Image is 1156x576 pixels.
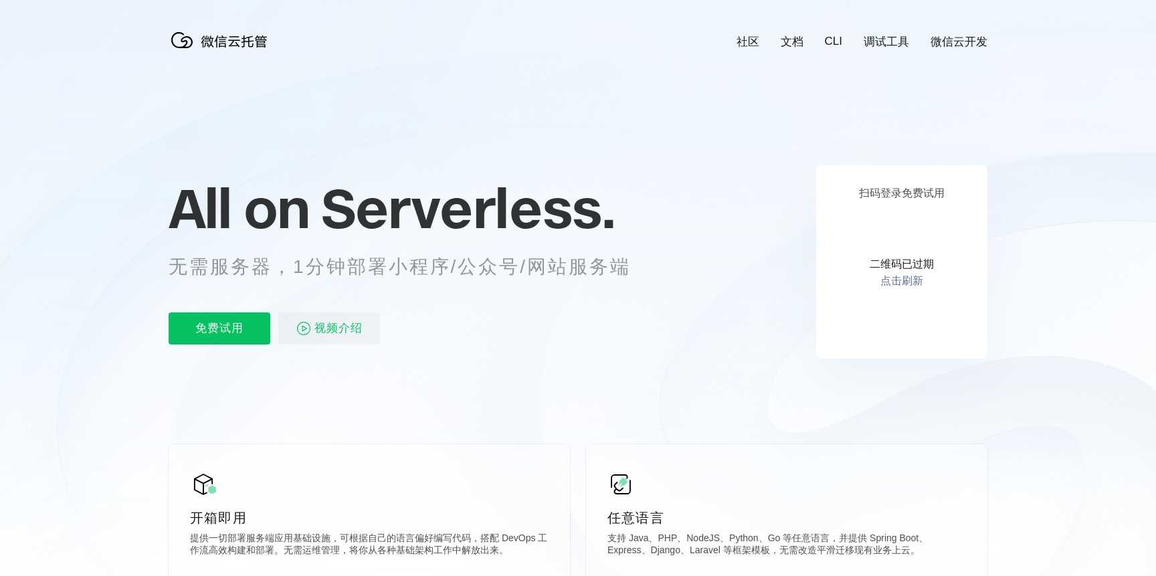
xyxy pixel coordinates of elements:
p: 二维码已过期 [870,258,934,272]
p: 支持 Java、PHP、NodeJS、Python、Go 等任意语言，并提供 Spring Boot、Express、Django、Laravel 等框架模板，无需改造平滑迁移现有业务上云。 [607,533,966,559]
img: video_play.svg [296,320,312,337]
img: 微信云托管 [169,27,276,54]
a: 文档 [781,34,803,50]
a: CLI [825,35,842,48]
p: 任意语言 [607,508,966,527]
p: 扫码登录免费试用 [859,187,945,201]
span: 视频介绍 [314,312,363,345]
span: Serverless. [321,175,615,242]
a: 微信云开发 [931,34,987,50]
a: 微信云托管 [169,44,276,56]
a: 调试工具 [864,34,909,50]
a: 社区 [737,34,759,50]
p: 无需服务器，1分钟部署小程序/公众号/网站服务端 [169,254,656,280]
p: 开箱即用 [190,508,549,527]
p: 提供一切部署服务端应用基础设施，可根据自己的语言偏好编写代码，搭配 DevOps 工作流高效构建和部署。无需运维管理，将你从各种基础架构工作中解放出来。 [190,533,549,559]
a: 点击刷新 [880,274,923,288]
p: 免费试用 [169,312,270,345]
span: All on [169,175,308,242]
